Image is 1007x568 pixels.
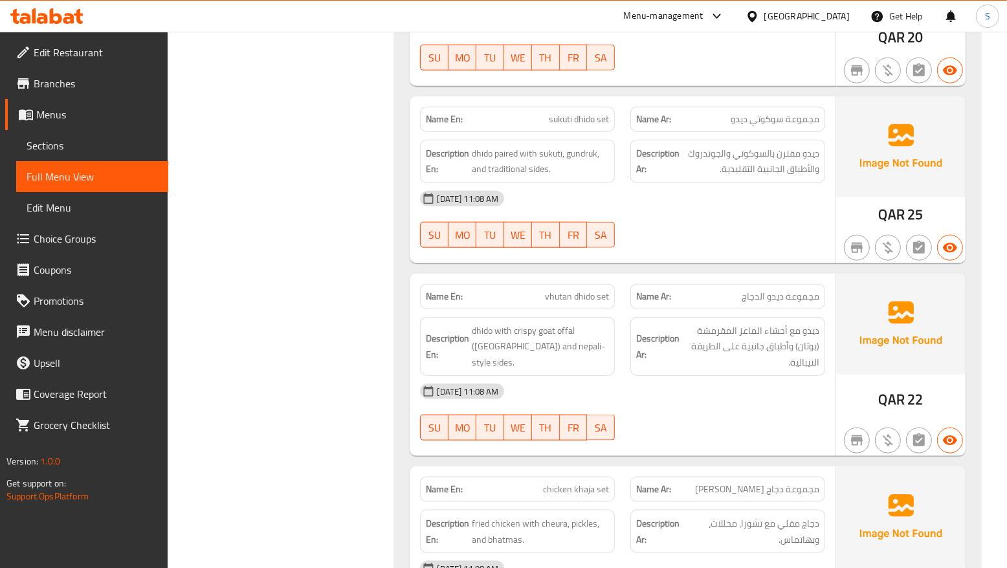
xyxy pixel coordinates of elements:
[682,323,819,371] span: ديدو مع أحشاء الماعز المقرمشة (بوتان) وأطباق جانبية على الطريقة النيبالية.
[448,45,476,71] button: MO
[454,49,471,67] span: MO
[426,331,469,362] strong: Description En:
[636,331,680,362] strong: Description Ar:
[34,231,158,246] span: Choice Groups
[537,419,555,437] span: TH
[481,226,499,245] span: TU
[731,113,819,126] span: مجموعة سوكوتي ديدو
[560,45,588,71] button: FR
[481,419,499,437] span: TU
[906,428,932,453] button: Not has choices
[879,202,905,227] span: QAR
[34,324,158,340] span: Menu disclaimer
[34,417,158,433] span: Grocery Checklist
[426,113,463,126] strong: Name En:
[5,254,168,285] a: Coupons
[16,130,168,161] a: Sections
[907,202,923,227] span: 25
[560,222,588,248] button: FR
[5,99,168,130] a: Menus
[5,285,168,316] a: Promotions
[34,293,158,309] span: Promotions
[545,290,609,303] span: vhutan dhido set
[5,378,168,410] a: Coverage Report
[937,58,963,83] button: Available
[532,45,560,71] button: TH
[532,415,560,441] button: TH
[420,222,448,248] button: SU
[504,415,532,441] button: WE
[592,226,610,245] span: SA
[587,415,615,441] button: SA
[504,45,532,71] button: WE
[532,222,560,248] button: TH
[476,415,504,441] button: TU
[420,45,448,71] button: SU
[587,222,615,248] button: SA
[34,355,158,371] span: Upsell
[34,262,158,278] span: Coupons
[6,475,66,492] span: Get support on:
[636,146,680,177] strong: Description Ar:
[537,49,555,67] span: TH
[636,483,671,496] strong: Name Ar:
[426,49,443,67] span: SU
[34,386,158,402] span: Coverage Report
[565,49,582,67] span: FR
[5,410,168,441] a: Grocery Checklist
[426,483,463,496] strong: Name En:
[624,8,703,24] div: Menu-management
[937,428,963,453] button: Available
[16,192,168,223] a: Edit Menu
[6,488,89,505] a: Support.OpsPlatform
[420,415,448,441] button: SU
[937,235,963,261] button: Available
[875,428,901,453] button: Purchased item
[560,415,588,441] button: FR
[509,49,527,67] span: WE
[836,96,966,197] img: Ae5nvW7+0k+MAAAAAElFTkSuQmCC
[448,415,476,441] button: MO
[5,223,168,254] a: Choice Groups
[40,453,60,470] span: 1.0.0
[836,466,966,567] img: Ae5nvW7+0k+MAAAAAElFTkSuQmCC
[509,419,527,437] span: WE
[34,45,158,60] span: Edit Restaurant
[426,516,469,547] strong: Description En:
[879,387,905,412] span: QAR
[836,274,966,375] img: Ae5nvW7+0k+MAAAAAElFTkSuQmCC
[426,290,463,303] strong: Name En:
[27,200,158,215] span: Edit Menu
[687,516,819,547] span: دجاج مقلي مع تشورا، مخللات، وبهاتماس.
[5,68,168,99] a: Branches
[636,113,671,126] strong: Name Ar:
[504,222,532,248] button: WE
[875,235,901,261] button: Purchased item
[426,419,443,437] span: SU
[27,138,158,153] span: Sections
[426,146,469,177] strong: Description En:
[6,453,38,470] span: Version:
[879,25,905,50] span: QAR
[682,146,819,177] span: ديدو مقترن بالسوكوتي والجوندروك والأطباق الجانبية التقليدية.
[844,58,870,83] button: Not branch specific item
[448,222,476,248] button: MO
[472,516,610,547] span: fried chicken with cheura, pickles, and bhatmas.
[543,483,609,496] span: chicken khaja set
[906,58,932,83] button: Not has choices
[875,58,901,83] button: Purchased item
[36,107,158,122] span: Menus
[5,316,168,347] a: Menu disclaimer
[16,161,168,192] a: Full Menu View
[432,386,503,398] span: [DATE] 11:08 AM
[537,226,555,245] span: TH
[472,146,609,177] span: dhido paired with sukuti, gundruk, and traditional sides.
[5,347,168,378] a: Upsell
[472,323,609,371] span: dhido with crispy goat offal (bhutan) and nepali-style sides.
[742,290,819,303] span: مجموعة ديدو الدجاج
[592,49,610,67] span: SA
[844,235,870,261] button: Not branch specific item
[844,428,870,453] button: Not branch specific item
[476,45,504,71] button: TU
[509,226,527,245] span: WE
